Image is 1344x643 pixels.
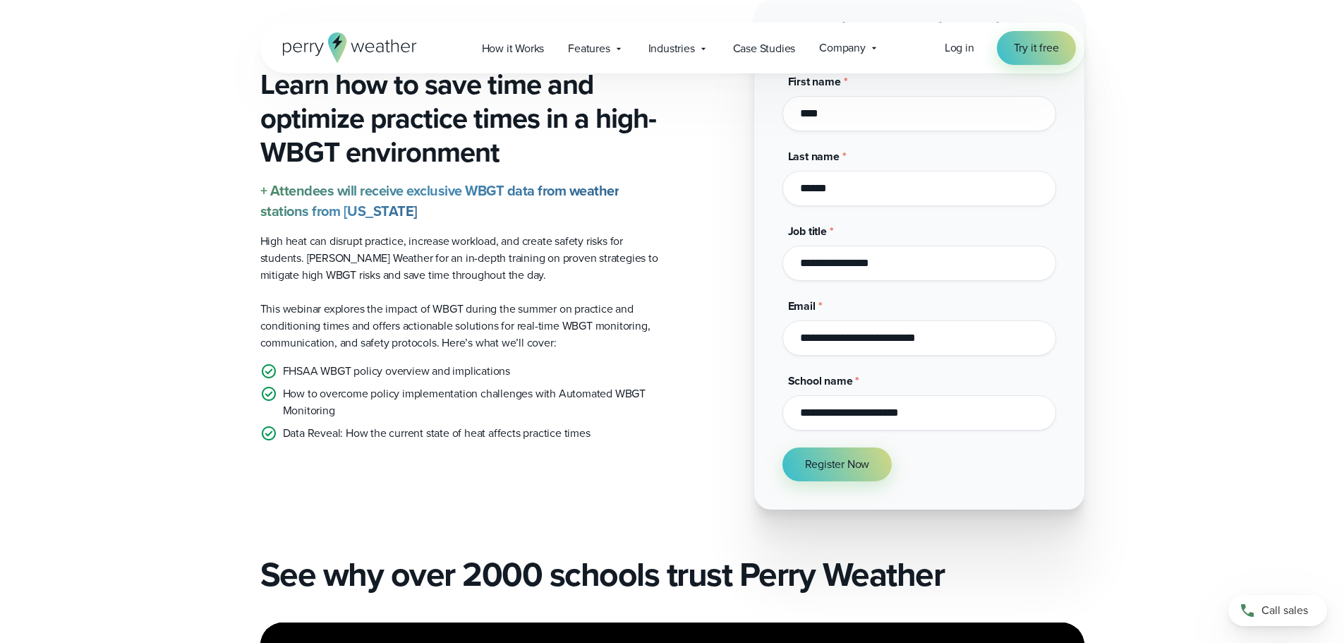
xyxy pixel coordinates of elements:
a: Log in [945,40,974,56]
span: Last name [788,148,840,164]
strong: + Attendees will receive exclusive WBGT data from weather stations from [US_STATE] [260,180,619,222]
a: Try it free [997,31,1076,65]
span: Email [788,298,816,314]
span: First name [788,73,841,90]
span: Case Studies [733,40,796,57]
span: Industries [648,40,695,57]
span: Features [568,40,610,57]
span: How it Works [482,40,545,57]
span: School name [788,373,853,389]
a: Case Studies [721,34,808,63]
p: FHSAA WBGT policy overview and implications [283,363,510,380]
span: Company [819,40,866,56]
p: Data Reveal: How the current state of heat affects practice times [283,425,591,442]
h3: Learn how to save time and optimize practice times in a high-WBGT environment [260,68,661,169]
p: This webinar explores the impact of WBGT during the summer on practice and conditioning times and... [260,301,661,351]
a: Call sales [1228,595,1327,626]
span: Register Now [805,456,870,473]
button: Register Now [782,447,892,481]
span: Job title [788,223,827,239]
p: How to overcome policy implementation challenges with Automated WBGT Monitoring [283,385,661,419]
h2: See why over 2000 schools trust Perry Weather [260,555,1084,594]
span: Call sales [1261,602,1308,619]
strong: Register for the Live Webinar [814,16,1024,41]
span: Try it free [1014,40,1059,56]
a: How it Works [470,34,557,63]
p: High heat can disrupt practice, increase workload, and create safety risks for students. [PERSON_... [260,233,661,284]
